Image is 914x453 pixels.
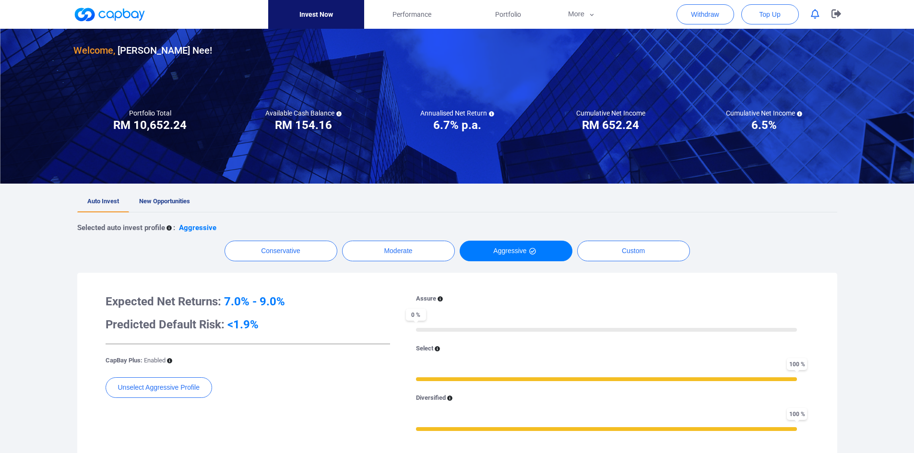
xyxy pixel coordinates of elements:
[173,222,175,233] p: :
[495,9,521,20] span: Portfolio
[576,109,645,117] h5: Cumulative Net Income
[77,222,165,233] p: Selected auto invest profile
[265,109,342,117] h5: Available Cash Balance
[106,377,212,398] button: Unselect Aggressive Profile
[406,309,426,321] span: 0 %
[113,117,187,133] h3: RM 10,652.24
[759,10,780,19] span: Top Up
[224,295,285,308] span: 7.0% - 9.0%
[275,117,332,133] h3: RM 154.16
[225,241,337,261] button: Conservative
[416,393,446,403] p: Diversified
[106,356,166,366] p: CapBay Plus:
[73,45,115,56] span: Welcome,
[751,117,777,133] h3: 6.5%
[787,358,807,370] span: 100 %
[460,241,572,261] button: Aggressive
[433,117,481,133] h3: 6.7% p.a.
[582,117,639,133] h3: RM 652.24
[392,9,431,20] span: Performance
[416,344,433,354] p: Select
[106,317,390,332] h3: Predicted Default Risk:
[73,43,212,58] h3: [PERSON_NAME] Nee !
[87,197,119,205] span: Auto Invest
[726,109,802,117] h5: Cumulative Net Income
[179,222,216,233] p: Aggressive
[227,318,259,331] span: <1.9%
[342,241,455,261] button: Moderate
[741,4,799,24] button: Top Up
[787,408,807,420] span: 100 %
[106,294,390,309] h3: Expected Net Returns:
[677,4,734,24] button: Withdraw
[577,241,690,261] button: Custom
[129,109,171,117] h5: Portfolio Total
[139,197,190,205] span: New Opportunities
[420,109,494,117] h5: Annualised Net Return
[144,357,166,364] span: Enabled
[416,294,436,304] p: Assure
